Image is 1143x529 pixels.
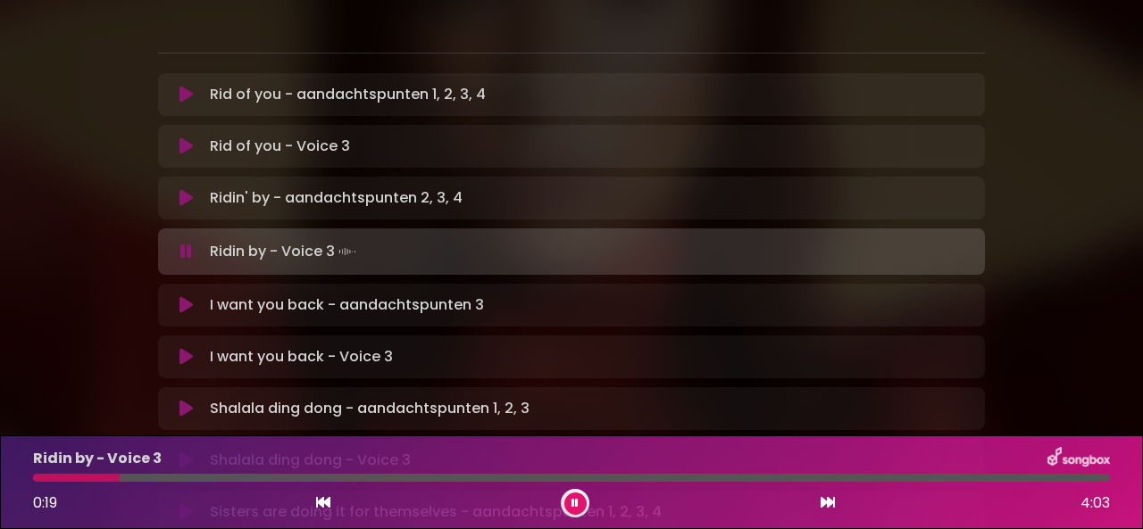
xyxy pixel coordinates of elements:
img: songbox-logo-white.png [1047,447,1110,470]
p: Ridin by - Voice 3 [210,239,360,264]
img: waveform4.gif [335,239,360,264]
p: Rid of you - aandachtspunten 1, 2, 3, 4 [210,84,486,105]
p: Ridin by - Voice 3 [33,448,162,469]
p: Ridin' by - aandachtspunten 2, 3, 4 [210,187,463,209]
span: 0:19 [33,492,57,513]
span: 4:03 [1080,492,1110,514]
p: I want you back - aandachtspunten 3 [210,294,484,316]
p: Shalala ding dong - aandachtspunten 1, 2, 3 [210,398,530,419]
p: I want you back - Voice 3 [210,346,393,368]
p: Rid of you - Voice 3 [210,136,350,157]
